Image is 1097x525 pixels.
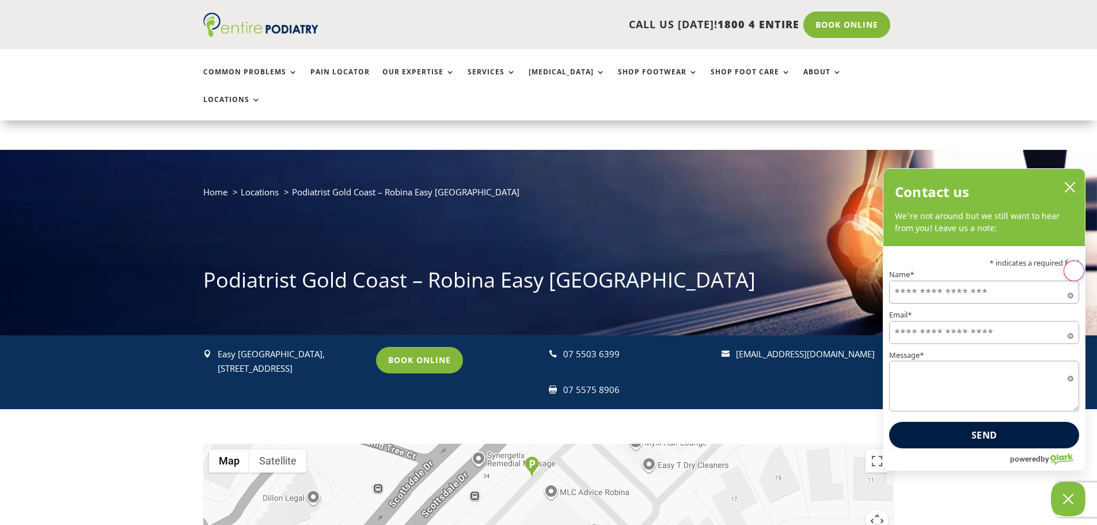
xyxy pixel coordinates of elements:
span: 1800 4 ENTIRE [718,17,799,31]
a: Shop Footwear [618,68,698,93]
a: Home [203,186,227,198]
a: Book Online [376,347,463,373]
span:  [549,350,557,358]
button: Send [889,422,1079,448]
a: About [803,68,842,93]
a: Pain Locator [310,68,370,93]
img: logo (1) [203,13,318,37]
p: * indicates a required field [889,259,1079,267]
nav: breadcrumb [203,184,894,208]
button: Toggle fullscreen view [866,450,889,473]
a: [EMAIL_ADDRESS][DOMAIN_NAME] [736,348,875,360]
a: Common Problems [203,68,298,93]
p: We're not around but we still want to hear from you! Leave us a note: [895,210,1073,234]
span:  [722,350,730,358]
a: Locations [203,96,261,120]
span: Required field [1068,331,1073,337]
h2: Contact us [895,180,969,203]
span: by [1041,451,1049,466]
div: Parking [525,456,539,477]
span: powered [1010,451,1041,466]
div: olark chatbox [883,168,1085,471]
label: Message* [889,352,1079,359]
a: Entire Podiatry [203,28,318,39]
span:  [549,386,557,394]
label: Email* [889,311,1079,319]
button: Close Chatbox [1051,482,1085,516]
input: Name [889,281,1079,304]
a: Our Expertise [382,68,455,93]
p: CALL US [DATE]! [363,17,799,32]
span: Podiatrist Gold Coast – Robina Easy [GEOGRAPHIC_DATA] [292,186,519,198]
div: 07 5575 8906 [563,383,711,398]
button: Show street map [209,450,249,473]
a: Locations [241,186,279,198]
button: Show satellite imagery [249,450,306,473]
label: Name* [889,271,1079,278]
textarea: Message [889,361,1079,411]
p: Easy [GEOGRAPHIC_DATA], [STREET_ADDRESS] [218,347,366,376]
a: Book Online [803,12,890,38]
a: Powered by Olark [1010,449,1085,470]
a: Shop Foot Care [711,68,791,93]
input: Email [889,321,1079,344]
span:  [203,350,211,358]
span: Required field [1068,290,1073,296]
button: close chatbox [1061,179,1079,196]
h1: Podiatrist Gold Coast – Robina Easy [GEOGRAPHIC_DATA] [203,266,894,300]
div: 07 5503 6399 [563,347,711,362]
a: Services [468,68,516,93]
a: [MEDICAL_DATA] [529,68,605,93]
span: Required field [1068,373,1073,379]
